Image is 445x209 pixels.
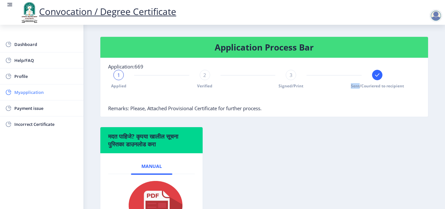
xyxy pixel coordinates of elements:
a: Manual [131,158,172,174]
span: Myapplication [14,88,78,96]
span: 1 [117,72,120,78]
span: Payment issue [14,104,78,112]
span: Profile [14,72,78,80]
span: Application:669 [108,63,143,70]
span: Help/FAQ [14,56,78,64]
span: Applied [111,83,126,89]
span: Sent/Couriered to recipient [351,83,404,89]
span: Incorrect Certificate [14,120,78,128]
h6: मदत पाहिजे? कृपया खालील सूचना पुस्तिका डाउनलोड करा [108,132,195,148]
span: Verified [197,83,212,89]
span: Dashboard [14,40,78,48]
span: Manual [141,164,162,169]
h4: Application Process Bar [108,42,420,52]
img: logo [20,1,39,23]
span: Signed/Print [279,83,303,89]
span: Remarks: Please, Attached Provisional Certificate for further process. [108,105,262,112]
span: 2 [203,72,206,78]
span: 3 [290,72,293,78]
a: Convocation / Degree Certificate [20,5,176,18]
